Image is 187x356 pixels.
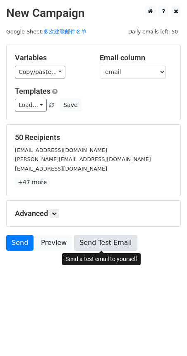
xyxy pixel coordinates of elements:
[146,316,187,356] iframe: Chat Widget
[15,66,65,78] a: Copy/paste...
[146,316,187,356] div: 聊天小组件
[15,209,172,218] h5: Advanced
[15,156,151,162] small: [PERSON_NAME][EMAIL_ADDRESS][DOMAIN_NAME]
[36,235,72,251] a: Preview
[100,53,172,62] h5: Email column
[43,28,86,35] a: 多次建联邮件名单
[74,235,137,251] a: Send Test Email
[15,147,107,153] small: [EMAIL_ADDRESS][DOMAIN_NAME]
[15,166,107,172] small: [EMAIL_ADDRESS][DOMAIN_NAME]
[62,253,141,265] div: Send a test email to yourself
[60,99,81,112] button: Save
[15,177,50,187] a: +47 more
[125,28,181,35] a: Daily emails left: 50
[6,28,86,35] small: Google Sheet:
[6,235,34,251] a: Send
[15,53,87,62] h5: Variables
[15,133,172,142] h5: 50 Recipients
[125,27,181,36] span: Daily emails left: 50
[6,6,181,20] h2: New Campaign
[15,87,50,95] a: Templates
[15,99,47,112] a: Load...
